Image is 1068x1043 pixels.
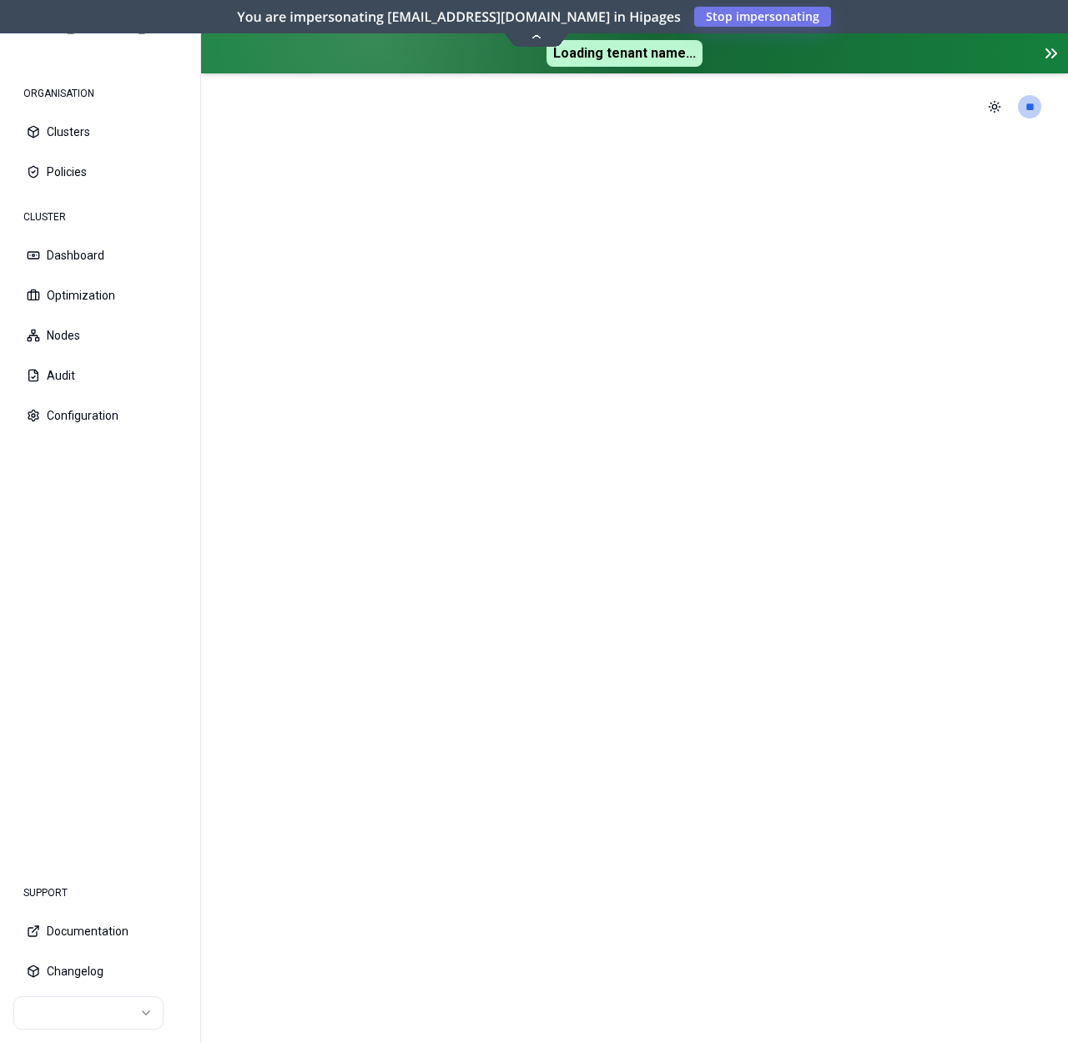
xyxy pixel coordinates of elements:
[13,200,187,234] div: CLUSTER
[13,113,187,150] button: Clusters
[13,317,187,354] button: Nodes
[13,77,187,110] div: ORGANISATION
[13,953,187,990] button: Changelog
[547,40,703,67] span: Loading tenant name...
[13,397,187,434] button: Configuration
[13,357,187,394] button: Audit
[13,154,187,190] button: Policies
[13,913,187,950] button: Documentation
[13,237,187,274] button: Dashboard
[13,277,187,314] button: Optimization
[13,876,187,909] div: SUPPORT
